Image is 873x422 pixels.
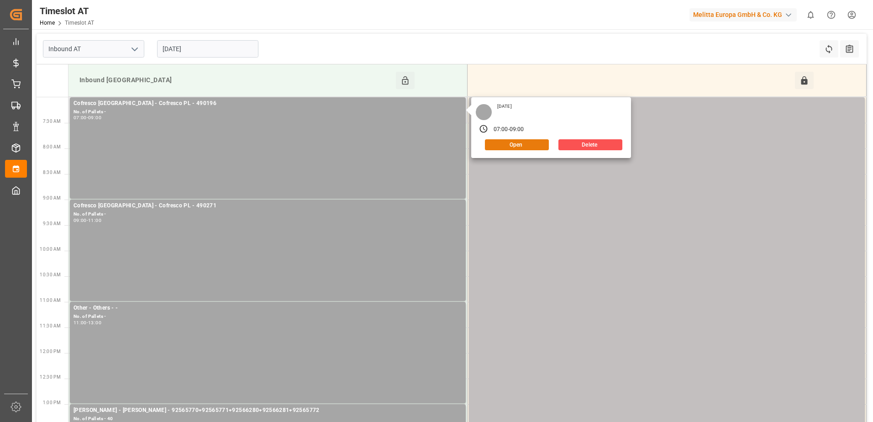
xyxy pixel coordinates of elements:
div: 13:00 [88,321,101,325]
button: open menu [127,42,141,56]
span: 9:00 AM [43,195,61,200]
div: 07:00 [494,126,508,134]
div: No. of Pallets - [74,211,462,218]
div: - - [473,99,861,108]
div: Timeslot AT [40,4,94,18]
div: No. of Pallets - [74,313,462,321]
button: show 0 new notifications [800,5,821,25]
input: Type to search/select [43,40,144,58]
button: Help Center [821,5,841,25]
div: - [87,116,88,120]
button: Delete [558,139,622,150]
a: Home [40,20,55,26]
div: [DATE] [494,103,515,110]
span: 9:30 AM [43,221,61,226]
span: 7:30 AM [43,119,61,124]
button: Melitta Europa GmbH & Co. KG [689,6,800,23]
span: 12:00 PM [40,349,61,354]
div: Inbound [GEOGRAPHIC_DATA] [76,72,396,89]
span: 12:30 PM [40,375,61,380]
div: 11:00 [74,321,87,325]
div: Cofresco [GEOGRAPHIC_DATA] - Cofresco PL - 490196 [74,99,462,108]
span: 11:30 AM [40,323,61,328]
div: No. of Pallets - [74,108,462,116]
span: 11:00 AM [40,298,61,303]
div: 11:00 [88,218,101,222]
div: - [508,126,510,134]
div: 07:00 [74,116,87,120]
input: DD-MM-YYYY [157,40,258,58]
div: Melitta Europa GmbH & Co. KG [689,8,797,21]
span: 8:00 AM [43,144,61,149]
span: 10:30 AM [40,272,61,277]
div: Cofresco [GEOGRAPHIC_DATA] - Cofresco PL - 490271 [74,201,462,211]
span: 1:00 PM [43,400,61,405]
div: [PERSON_NAME] - [PERSON_NAME] - 92565770+92565771+92566280+92566281+92565772 [74,406,462,415]
div: 09:00 [510,126,524,134]
div: 09:00 [74,218,87,222]
span: 8:30 AM [43,170,61,175]
div: - [87,321,88,325]
div: 09:00 [88,116,101,120]
button: Open [485,139,549,150]
div: - [87,218,88,222]
div: No. of Pallets - [473,108,861,116]
div: Other - Others - - [74,304,462,313]
span: 10:00 AM [40,247,61,252]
